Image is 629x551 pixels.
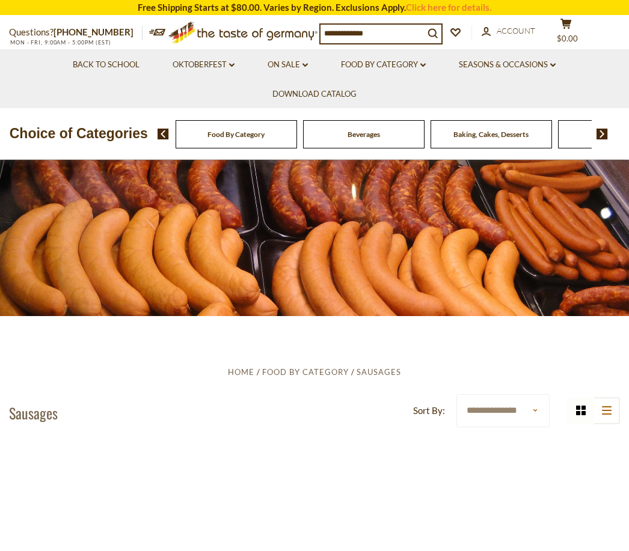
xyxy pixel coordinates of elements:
a: Back to School [73,58,140,72]
a: Download Catalog [272,88,357,101]
a: Home [228,367,254,377]
label: Sort By: [413,403,445,418]
img: previous arrow [158,129,169,139]
h1: Sausages [9,404,58,422]
span: Account [497,26,535,35]
a: Food By Category [207,130,265,139]
button: $0.00 [548,18,584,48]
a: Seasons & Occasions [459,58,556,72]
a: Click here for details. [406,2,491,13]
img: next arrow [597,129,608,139]
a: Beverages [348,130,380,139]
span: MON - FRI, 9:00AM - 5:00PM (EST) [9,39,111,46]
span: $0.00 [557,34,578,43]
a: Food By Category [341,58,426,72]
a: Sausages [357,367,401,377]
p: Questions? [9,25,143,40]
a: On Sale [268,58,308,72]
a: [PHONE_NUMBER] [54,26,133,37]
a: Oktoberfest [173,58,235,72]
a: Baking, Cakes, Desserts [453,130,529,139]
a: Food By Category [262,367,349,377]
a: Account [482,25,535,38]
